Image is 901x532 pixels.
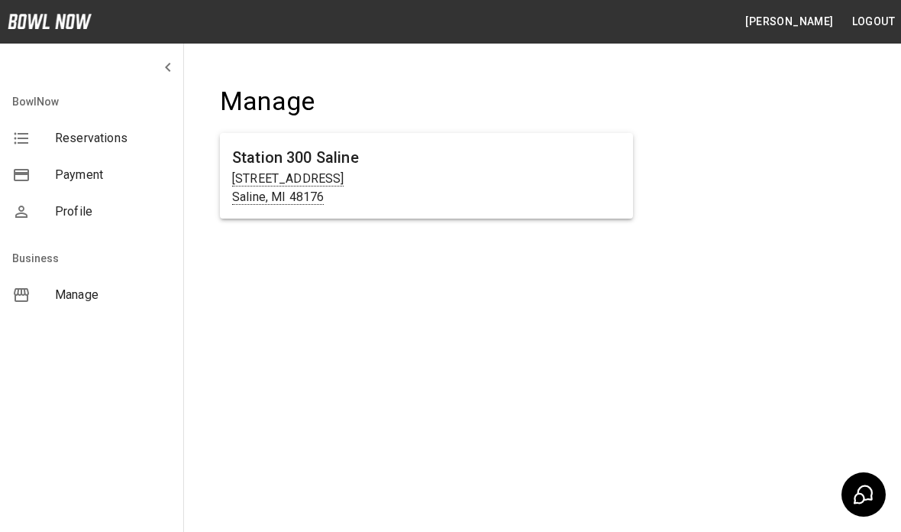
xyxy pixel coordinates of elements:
h4: Manage [220,86,633,118]
button: [PERSON_NAME] [739,8,839,36]
span: Profile [55,203,171,221]
img: logo [8,14,92,29]
button: Logout [846,8,901,36]
h6: Station 300 Saline [232,145,621,170]
span: Payment [55,166,171,184]
span: Manage [55,286,171,304]
span: Reservations [55,129,171,148]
